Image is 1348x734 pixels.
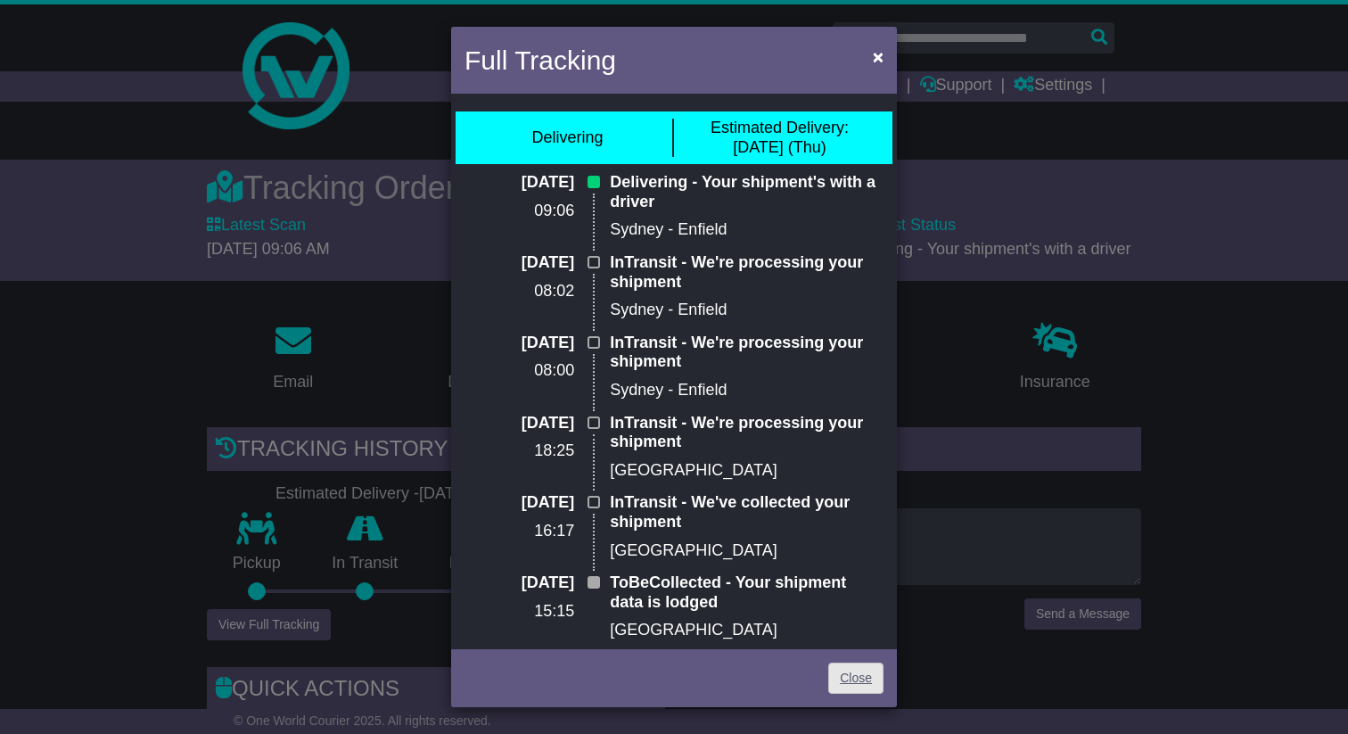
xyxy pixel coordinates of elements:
[464,602,574,622] p: 15:15
[464,441,574,461] p: 18:25
[531,128,603,148] div: Delivering
[464,173,574,193] p: [DATE]
[464,253,574,273] p: [DATE]
[464,361,574,381] p: 08:00
[610,493,884,532] p: InTransit - We've collected your shipment
[464,522,574,541] p: 16:17
[610,220,884,240] p: Sydney - Enfield
[610,414,884,452] p: InTransit - We're processing your shipment
[711,119,849,136] span: Estimated Delivery:
[610,621,884,640] p: [GEOGRAPHIC_DATA]
[828,663,884,694] a: Close
[610,573,884,612] p: ToBeCollected - Your shipment data is lodged
[464,414,574,433] p: [DATE]
[610,173,884,211] p: Delivering - Your shipment's with a driver
[864,38,892,75] button: Close
[610,253,884,292] p: InTransit - We're processing your shipment
[610,381,884,400] p: Sydney - Enfield
[610,461,884,481] p: [GEOGRAPHIC_DATA]
[610,301,884,320] p: Sydney - Enfield
[464,282,574,301] p: 08:02
[464,493,574,513] p: [DATE]
[711,119,849,157] div: [DATE] (Thu)
[464,202,574,221] p: 09:06
[464,573,574,593] p: [DATE]
[464,40,616,80] h4: Full Tracking
[610,334,884,372] p: InTransit - We're processing your shipment
[610,541,884,561] p: [GEOGRAPHIC_DATA]
[873,46,884,67] span: ×
[464,334,574,353] p: [DATE]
